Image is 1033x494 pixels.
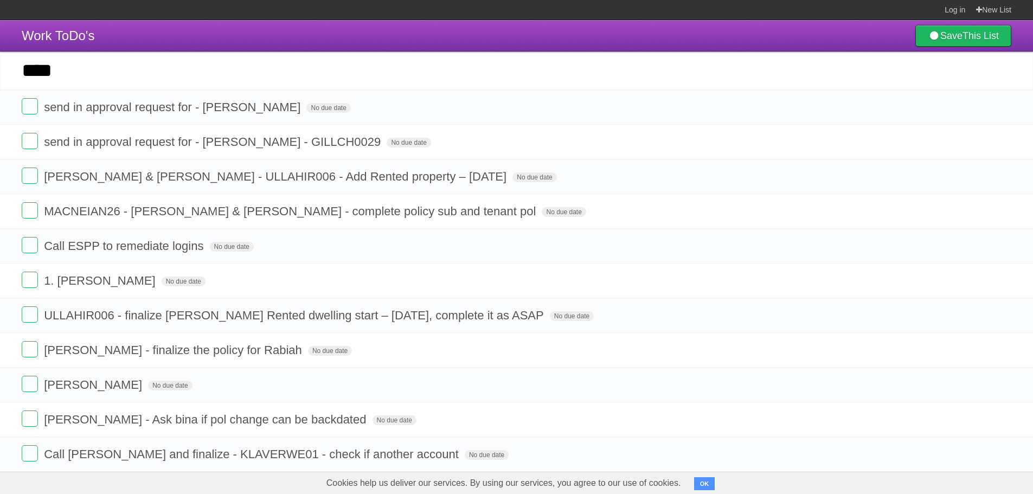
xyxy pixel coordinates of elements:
span: No due date [162,277,206,286]
span: MACNEIAN26 - [PERSON_NAME] & [PERSON_NAME] - complete policy sub and tenant pol [44,204,538,218]
span: No due date [148,381,192,390]
span: send in approval request for - [PERSON_NAME] [44,100,303,114]
label: Done [22,445,38,461]
span: No due date [512,172,556,182]
span: No due date [308,346,352,356]
span: send in approval request for - [PERSON_NAME] - GILLCH0029 [44,135,383,149]
label: Done [22,237,38,253]
span: Call ESPP to remediate logins [44,239,206,253]
label: Done [22,168,38,184]
span: Work ToDo's [22,28,94,43]
label: Done [22,376,38,392]
span: [PERSON_NAME] - Ask bina if pol change can be backdated [44,413,369,426]
label: Done [22,98,38,114]
span: No due date [542,207,586,217]
label: Done [22,133,38,149]
a: SaveThis List [915,25,1011,47]
label: Done [22,272,38,288]
span: 1. [PERSON_NAME] [44,274,158,287]
span: No due date [373,415,416,425]
span: [PERSON_NAME] & [PERSON_NAME] - ULLAHIR006 - Add Rented property – [DATE] [44,170,509,183]
button: OK [694,477,715,490]
label: Done [22,306,38,323]
b: This List [963,30,999,41]
span: No due date [465,450,509,460]
span: No due date [387,138,431,147]
span: No due date [210,242,254,252]
span: No due date [550,311,594,321]
span: Cookies help us deliver our services. By using our services, you agree to our use of cookies. [316,472,692,494]
label: Done [22,410,38,427]
span: No due date [306,103,350,113]
label: Done [22,202,38,219]
span: [PERSON_NAME] - finalize the policy for Rabiah [44,343,305,357]
label: Done [22,341,38,357]
span: Call [PERSON_NAME] and finalize - KLAVERWE01 - check if another account [44,447,461,461]
span: ULLAHIR006 - finalize [PERSON_NAME] Rented dwelling start – [DATE], complete it as ASAP [44,309,547,322]
span: [PERSON_NAME] [44,378,145,392]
